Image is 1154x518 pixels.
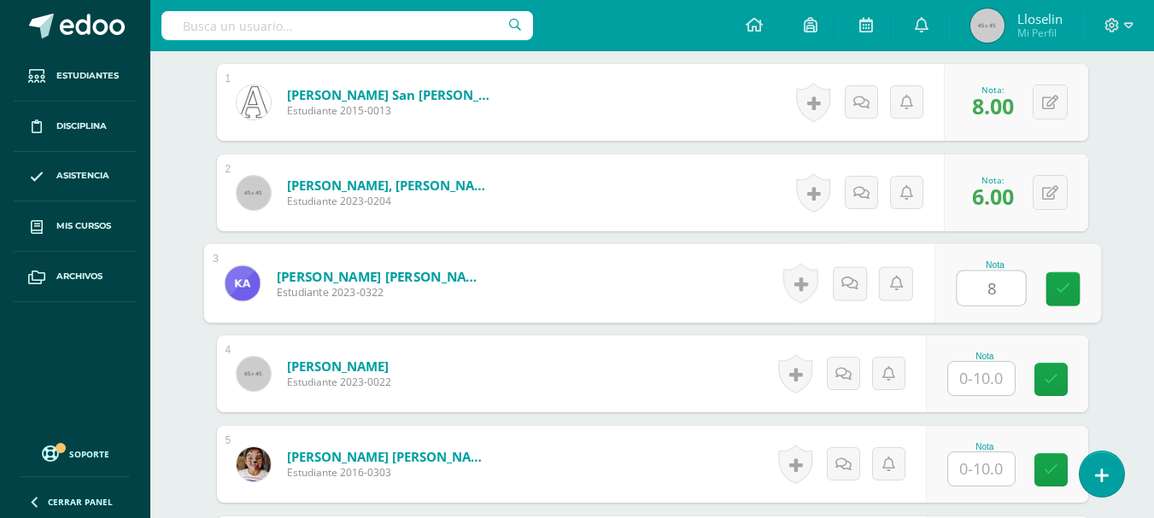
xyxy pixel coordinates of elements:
a: Mis cursos [14,201,137,252]
span: Estudiante 2016-0303 [287,465,492,480]
img: 6e7688701d8d8f48edb8c525d3756b2c.png [237,447,271,481]
a: [PERSON_NAME] San [PERSON_NAME], [PERSON_NAME] [287,86,492,103]
span: 8.00 [972,91,1014,120]
span: 6.00 [972,182,1014,211]
a: [PERSON_NAME] [PERSON_NAME] [276,267,487,285]
span: Mi Perfil [1017,26,1063,40]
img: 69eb9f3bad7ff60286dd9510d5c1f79f.png [225,265,260,300]
span: Archivos [56,270,103,283]
span: Estudiante 2023-0322 [276,285,487,300]
div: Nota [947,442,1022,451]
a: [PERSON_NAME] [PERSON_NAME] [287,448,492,465]
span: Estudiante 2023-0204 [287,194,492,208]
a: [PERSON_NAME] [287,358,391,375]
a: Estudiantes [14,51,137,102]
img: 45x45 [970,9,1005,43]
span: Asistencia [56,169,109,183]
img: 2ff88e51f13b4302ab20e62fd7cd799a.png [237,85,271,119]
input: 0-10.0 [948,452,1015,486]
span: Disciplina [56,119,107,133]
a: Disciplina [14,102,137,152]
input: Busca un usuario... [161,11,533,40]
span: Lloselin [1017,10,1063,27]
input: 0-10.0 [957,271,1025,306]
span: Cerrar panel [48,496,113,508]
div: Nota: [972,174,1014,186]
a: Archivos [14,252,137,302]
span: Estudiante 2023-0022 [287,375,391,389]
input: 0-10.0 [948,362,1015,395]
span: Soporte [69,448,109,460]
div: Nota: [972,84,1014,96]
div: Nota [956,260,1034,270]
span: Estudiantes [56,69,119,83]
img: 45x45 [237,357,271,391]
a: [PERSON_NAME], [PERSON_NAME] [287,177,492,194]
img: 45x45 [237,176,271,210]
a: Asistencia [14,152,137,202]
div: Nota [947,352,1022,361]
span: Mis cursos [56,219,111,233]
span: Estudiante 2015-0013 [287,103,492,118]
a: Soporte [21,441,130,464]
